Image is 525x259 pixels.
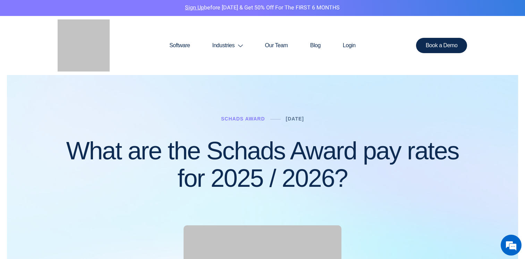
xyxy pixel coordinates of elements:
[221,116,265,122] a: Schads Award
[254,29,299,62] a: Our Team
[5,3,520,12] p: before [DATE] & Get 50% Off for the FIRST 6 MONTHS
[426,43,458,48] span: Book a Demo
[416,38,467,53] a: Book a Demo
[158,29,201,62] a: Software
[286,116,304,122] a: [DATE]
[332,29,367,62] a: Login
[201,29,254,62] a: Industries
[299,29,332,62] a: Blog
[58,137,467,192] h1: What are the Schads Award pay rates for 2025 / 2026?
[185,3,204,12] a: Sign Up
